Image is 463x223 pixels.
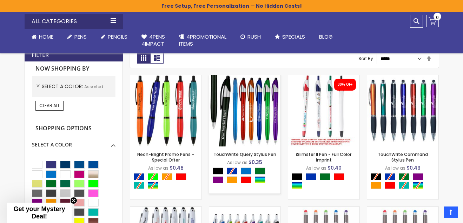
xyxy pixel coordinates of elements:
[32,121,115,136] strong: Shopping Options
[134,173,201,191] div: Select A Color
[233,29,268,45] a: Rush
[32,136,115,148] div: Select A Color
[385,165,405,171] span: As low as
[141,33,165,47] span: 4Pens 4impact
[213,168,223,175] div: Black
[32,51,49,59] strong: Filter
[385,182,395,189] div: Red
[241,168,251,175] div: Blue Light
[255,168,265,175] div: Green
[70,197,77,204] button: Close teaser
[436,14,439,21] span: 0
[320,173,330,180] div: Green
[209,75,280,146] img: TouchWrite Query Stylus Pen
[328,164,342,171] span: $0.40
[84,84,103,90] span: Assorted
[426,15,439,27] a: 0
[378,151,428,163] a: TouchWrite Command Stylus Pen
[60,29,94,45] a: Pens
[39,33,53,40] span: Home
[296,151,351,163] a: iSlimster II Pen - Full Color Imprint
[209,75,280,81] a: TouchWrite Query Stylus Pen
[130,75,201,146] img: Neon-Bright Promo Pens-Assorted
[367,75,438,146] img: TouchWrite Command Stylus Pen-Assorted
[134,29,172,52] a: 4Pens4impact
[334,173,344,180] div: Red
[148,165,168,171] span: As low as
[367,206,438,212] a: Islander Softy Gel with Stylus - ColorJet Imprint-Assorted
[94,29,134,45] a: Pencils
[288,206,359,212] a: Islander Softy Gel Pen with Stylus-Assorted
[25,29,60,45] a: Home
[108,33,127,40] span: Pencils
[306,173,316,180] div: Blue
[32,61,115,76] strong: Now Shopping by
[42,83,84,90] span: Select A Color
[170,164,184,171] span: $0.48
[13,205,65,220] span: Get your Mystery Deal!
[338,82,352,87] div: 30% OFF
[406,164,421,171] span: $0.49
[7,203,72,223] div: Get your Mystery Deal!Close teaser
[358,55,373,61] label: Sort By
[319,33,333,40] span: Blog
[176,173,186,180] div: Red
[130,75,201,81] a: Neon-Bright Promo Pens-Assorted
[35,101,64,111] a: Clear All
[213,176,223,183] div: Purple
[371,173,438,191] div: Select A Color
[255,176,265,183] div: Assorted
[282,33,305,40] span: Specials
[288,75,359,146] img: iSlimster II - Full Color-Assorted
[227,159,247,165] span: As low as
[172,29,233,52] a: 4PROMOTIONALITEMS
[288,75,359,81] a: iSlimster II - Full Color-Assorted
[268,29,312,45] a: Specials
[247,33,261,40] span: Rush
[312,29,340,45] a: Blog
[137,52,150,64] strong: Grid
[209,206,280,212] a: Stiletto Advertising Stylus Pens-Assorted
[292,173,359,191] div: Select A Color
[25,14,123,29] div: All Categories
[179,33,226,47] span: 4PROMOTIONAL ITEMS
[405,204,463,223] iframe: Google Customer Reviews
[371,182,381,189] div: Orange
[249,159,262,166] span: $0.35
[137,151,194,163] a: Neon-Bright Promo Pens - Special Offer
[74,33,87,40] span: Pens
[213,168,280,185] div: Select A Color
[241,176,251,183] div: Red
[227,176,237,183] div: Orange
[367,75,438,81] a: TouchWrite Command Stylus Pen-Assorted
[292,173,302,180] div: Black
[213,151,276,157] a: TouchWrite Query Stylus Pen
[39,103,60,109] span: Clear All
[130,206,201,212] a: Kimberly Logo Stylus Pens-Assorted
[413,173,423,180] div: Purple
[306,165,326,171] span: As low as
[292,182,302,189] div: Assorted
